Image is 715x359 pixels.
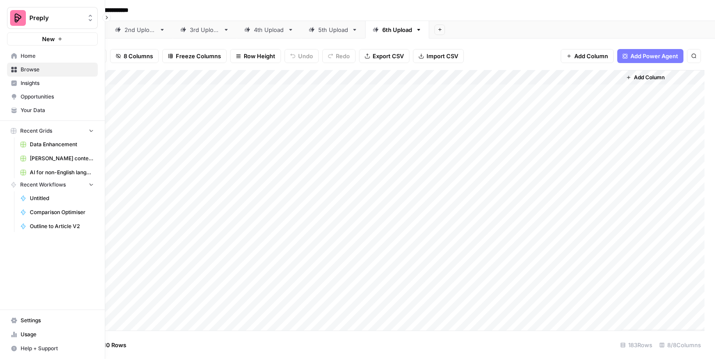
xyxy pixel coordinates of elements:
[20,127,52,135] span: Recent Grids
[7,103,98,117] a: Your Data
[359,49,409,63] button: Export CSV
[7,341,98,355] button: Help + Support
[254,25,284,34] div: 4th Upload
[29,14,82,22] span: Preply
[237,21,301,39] a: 4th Upload
[7,76,98,90] a: Insights
[630,52,678,60] span: Add Power Agent
[623,72,668,83] button: Add Column
[110,49,159,63] button: 8 Columns
[42,35,55,43] span: New
[427,52,458,60] span: Import CSV
[30,169,94,176] span: AI for non-English languages
[125,25,156,34] div: 2nd Upload
[617,338,656,352] div: 183 Rows
[298,52,313,60] span: Undo
[336,52,350,60] span: Redo
[30,222,94,230] span: Outline to Article V2
[617,49,683,63] button: Add Power Agent
[7,90,98,104] a: Opportunities
[413,49,464,63] button: Import CSV
[30,155,94,162] span: [PERSON_NAME] content interlinking test - new content
[91,341,126,349] span: Add 10 Rows
[176,52,221,60] span: Freeze Columns
[10,10,26,26] img: Preply Logo
[21,79,94,87] span: Insights
[285,49,319,63] button: Undo
[301,21,365,39] a: 5th Upload
[21,52,94,60] span: Home
[7,63,98,77] a: Browse
[21,66,94,74] span: Browse
[21,93,94,101] span: Opportunities
[7,49,98,63] a: Home
[318,25,348,34] div: 5th Upload
[21,106,94,114] span: Your Data
[124,52,153,60] span: 8 Columns
[173,21,237,39] a: 3rd Upload
[7,327,98,341] a: Usage
[30,194,94,202] span: Untitled
[634,74,665,81] span: Add Column
[20,181,66,189] span: Recent Workflows
[16,165,98,179] a: AI for non-English languages
[21,331,94,338] span: Usage
[162,49,227,63] button: Freeze Columns
[16,205,98,219] a: Comparison Optimiser
[21,345,94,352] span: Help + Support
[16,137,98,151] a: Data Enhancement
[30,208,94,216] span: Comparison Optimiser
[16,151,98,165] a: [PERSON_NAME] content interlinking test - new content
[574,52,608,60] span: Add Column
[107,21,173,39] a: 2nd Upload
[365,21,429,39] a: 6th Upload
[21,317,94,324] span: Settings
[7,313,98,327] a: Settings
[230,49,281,63] button: Row Height
[16,191,98,205] a: Untitled
[656,338,704,352] div: 8/8 Columns
[7,7,98,29] button: Workspace: Preply
[561,49,614,63] button: Add Column
[382,25,412,34] div: 6th Upload
[373,52,404,60] span: Export CSV
[16,219,98,233] a: Outline to Article V2
[244,52,275,60] span: Row Height
[190,25,220,34] div: 3rd Upload
[322,49,356,63] button: Redo
[7,32,98,46] button: New
[30,141,94,148] span: Data Enhancement
[7,124,98,137] button: Recent Grids
[7,178,98,191] button: Recent Workflows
